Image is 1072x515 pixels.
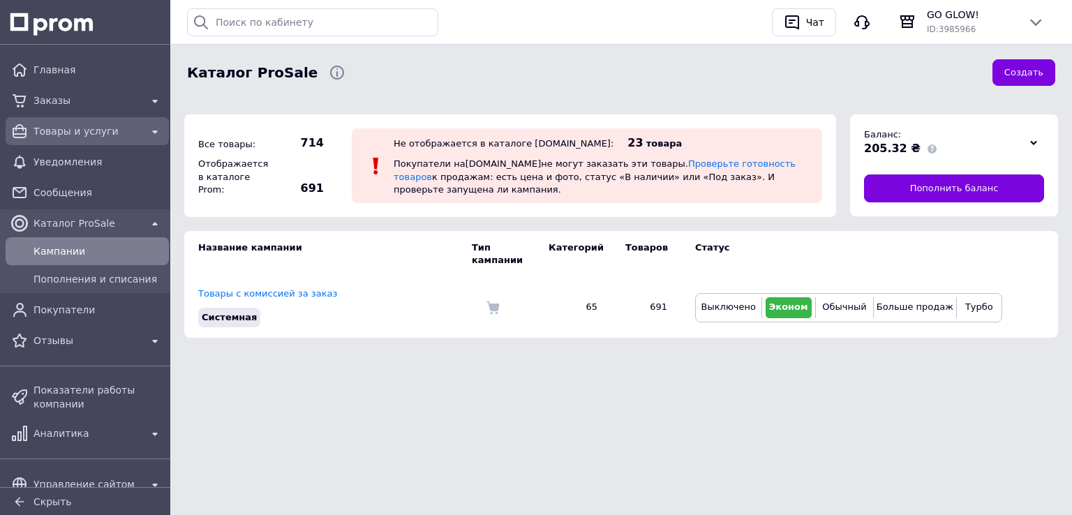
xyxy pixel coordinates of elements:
[877,297,953,318] button: Больше продаж
[394,138,613,149] div: Не отображается в каталоге [DOMAIN_NAME]:
[992,59,1055,87] button: Создать
[184,231,472,277] td: Название кампании
[33,186,163,200] span: Сообщения
[535,231,611,277] td: Категорий
[202,312,257,322] span: Системная
[33,216,141,230] span: Каталог ProSale
[927,24,976,34] span: ID: 3985966
[611,277,681,337] td: 691
[275,135,324,151] span: 714
[275,181,324,196] span: 691
[766,297,812,318] button: Эконом
[927,8,1016,22] span: GO GLOW!
[772,8,836,36] button: Чат
[627,136,643,149] span: 23
[195,154,271,200] div: Отображается в каталоге Prom:
[864,142,921,155] span: 205.32 ₴
[910,182,999,195] span: Пополнить баланс
[699,297,758,318] button: Выключено
[33,244,163,258] span: Кампании
[535,277,611,337] td: 65
[864,129,901,140] span: Баланс:
[195,135,271,154] div: Все товары:
[864,174,1044,202] a: Пополнить баланс
[803,12,827,33] div: Чат
[366,156,387,177] img: :exclamation:
[187,8,438,36] input: Поиск по кабинету
[822,301,866,312] span: Обычный
[198,288,337,299] a: Товары с комиссией за заказ
[701,301,756,312] span: Выключено
[681,231,1002,277] td: Статус
[486,301,500,315] img: Комиссия за заказ
[187,63,318,83] span: Каталог ProSale
[33,272,163,286] span: Пополнения и списания
[33,426,141,440] span: Аналитика
[769,301,808,312] span: Эконом
[33,477,141,491] span: Управление сайтом
[394,158,796,181] a: Проверьте готовность товаров
[33,63,163,77] span: Главная
[33,155,163,169] span: Уведомления
[472,231,535,277] td: Тип кампании
[33,94,141,107] span: Заказы
[819,297,870,318] button: Обычный
[611,231,681,277] td: Товаров
[877,301,953,312] span: Больше продаж
[33,496,72,507] span: Скрыть
[394,158,796,194] span: Покупатели на [DOMAIN_NAME] не могут заказать эти товары. к продажам: есть цена и фото, статус «В...
[33,334,141,348] span: Отзывы
[965,301,993,312] span: Турбо
[646,138,683,149] span: товара
[33,383,163,411] span: Показатели работы компании
[33,124,141,138] span: Товары и услуги
[960,297,998,318] button: Турбо
[33,303,163,317] span: Покупатели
